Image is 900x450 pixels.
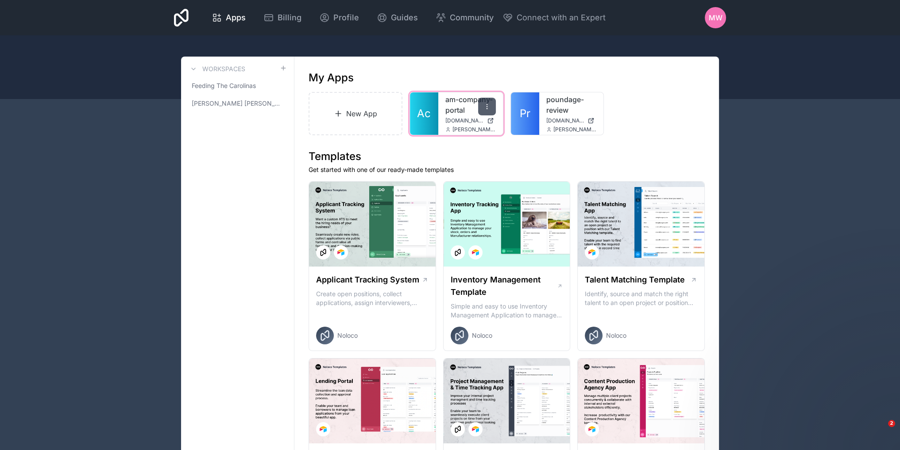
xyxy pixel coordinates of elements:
iframe: Intercom live chat [870,420,891,441]
img: Airtable Logo [472,249,479,256]
iframe: Intercom notifications message [723,364,900,426]
h1: Inventory Management Template [451,274,557,298]
a: Guides [370,8,425,27]
span: Pr [520,107,530,121]
span: [PERSON_NAME] [PERSON_NAME] [192,99,280,108]
a: Feeding The Carolinas [188,78,287,94]
p: Identify, source and match the right talent to an open project or position with our Talent Matchi... [585,290,697,307]
a: Billing [256,8,309,27]
a: poundage-review [546,94,597,115]
span: Noloco [472,331,492,340]
span: [DOMAIN_NAME] [445,117,483,124]
span: [PERSON_NAME][EMAIL_ADDRESS][DOMAIN_NAME] [452,126,496,133]
span: [DOMAIN_NAME] [546,117,584,124]
span: Guides [391,11,418,24]
h3: Workspaces [202,65,245,73]
a: [DOMAIN_NAME] [445,117,496,124]
a: Apps [205,8,253,27]
p: Get started with one of our ready-made templates [309,165,705,174]
span: [PERSON_NAME][EMAIL_ADDRESS][DOMAIN_NAME] [553,126,597,133]
h1: Templates [309,149,705,164]
h1: Talent Matching Template [585,274,685,286]
a: Community [429,8,501,27]
img: Airtable Logo [337,249,344,256]
img: Airtable Logo [588,249,595,256]
a: [PERSON_NAME] [PERSON_NAME] [188,95,287,111]
span: Ac [417,107,431,121]
button: Connect with an Expert [502,11,606,24]
h1: My Apps [309,71,354,85]
span: MW [709,12,722,23]
p: Simple and easy to use Inventory Management Application to manage your stock, orders and Manufact... [451,302,563,320]
img: Airtable Logo [320,426,327,433]
a: Ac [410,92,438,135]
h1: Applicant Tracking System [316,274,419,286]
span: Noloco [337,331,358,340]
span: Billing [278,11,301,24]
span: Noloco [606,331,626,340]
a: Pr [511,92,539,135]
a: [DOMAIN_NAME] [546,117,597,124]
a: am-company-portal [445,94,496,115]
a: Profile [312,8,366,27]
span: Feeding The Carolinas [192,81,256,90]
span: Apps [226,11,246,24]
a: Workspaces [188,64,245,74]
a: New App [309,92,402,135]
span: Profile [333,11,359,24]
img: Airtable Logo [588,426,595,433]
span: 2 [888,420,895,427]
p: Create open positions, collect applications, assign interviewers, centralise candidate feedback a... [316,290,429,307]
span: Community [450,11,494,24]
img: Airtable Logo [472,426,479,433]
span: Connect with an Expert [517,11,606,24]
